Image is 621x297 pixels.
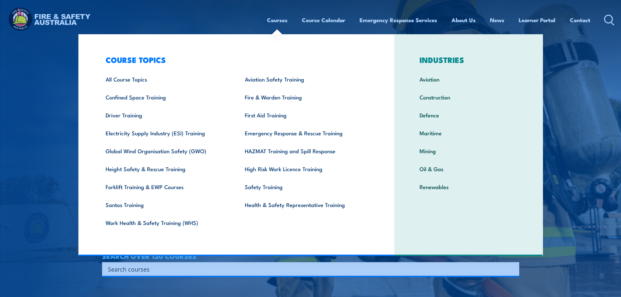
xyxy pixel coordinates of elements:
a: Fire & Warden Training [235,88,374,106]
a: News [490,11,504,29]
a: Emergency Response & Rescue Training [235,124,374,142]
a: HAZMAT Training and Spill Response [235,142,374,160]
a: Course Calendar [302,11,345,29]
a: Oil & Gas [409,160,528,178]
a: All Course Topics [96,70,235,88]
a: Learner Portal [519,11,555,29]
h3: INDUSTRIES [409,55,528,64]
a: Forklift Training & EWP Courses [96,178,235,196]
input: Search input [108,264,505,274]
form: Search form [109,264,506,274]
a: Mining [409,142,528,160]
a: About Us [451,11,476,29]
a: Santos Training [96,196,235,214]
a: Maritime [409,124,528,142]
h3: COURSE TOPICS [96,55,374,64]
a: Courses [267,11,288,29]
a: Aviation [409,70,528,88]
a: Work Health & Safety Training (WHS) [96,214,235,231]
a: Confined Space Training [96,88,235,106]
a: Aviation Safety Training [235,70,374,88]
a: Defence [409,106,528,124]
a: High Risk Work Licence Training [235,160,374,178]
a: Height Safety & Rescue Training [96,160,235,178]
a: Health & Safety Representative Training [235,196,374,214]
a: Safety Training [235,178,374,196]
h4: SEARCH OVER 120 COURSES [102,252,519,260]
a: Contact [570,11,590,29]
a: Construction [409,88,528,106]
a: Global Wind Organisation Safety (GWO) [96,142,235,160]
a: Electricity Supply Industry (ESI) Training [96,124,235,142]
a: Renewables [409,178,528,196]
a: Emergency Response Services [360,11,437,29]
a: First Aid Training [235,106,374,124]
button: Search magnifier button [508,264,517,274]
a: Driver Training [96,106,235,124]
